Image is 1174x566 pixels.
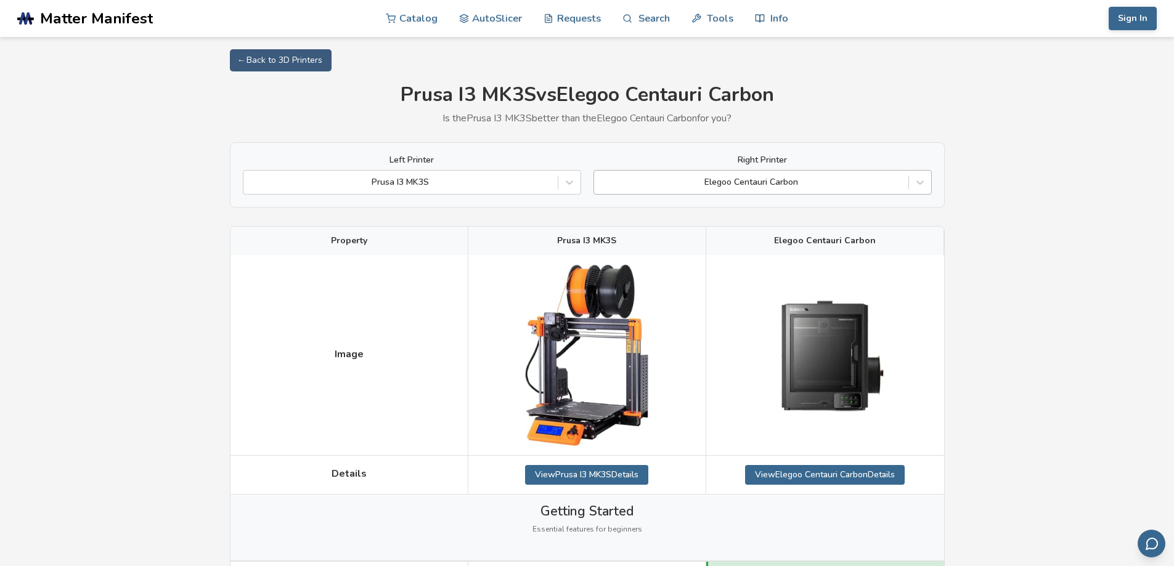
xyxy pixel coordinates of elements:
[335,349,364,360] span: Image
[774,236,876,246] span: Elegoo Centauri Carbon
[600,177,603,187] input: Elegoo Centauri Carbon
[230,84,945,107] h1: Prusa I3 MK3S vs Elegoo Centauri Carbon
[525,465,648,485] a: ViewPrusa I3 MK3SDetails
[525,264,648,446] img: Prusa I3 MK3S
[332,468,367,479] span: Details
[745,465,905,485] a: ViewElegoo Centauri CarbonDetails
[250,177,252,187] input: Prusa I3 MK3S
[243,155,581,165] label: Left Printer
[540,504,634,519] span: Getting Started
[1109,7,1157,30] button: Sign In
[1138,530,1165,557] button: Send feedback via email
[230,49,332,71] a: ← Back to 3D Printers
[40,10,153,27] span: Matter Manifest
[331,236,367,246] span: Property
[532,525,642,534] span: Essential features for beginners
[557,236,616,246] span: Prusa I3 MK3S
[764,285,887,426] img: Elegoo Centauri Carbon
[230,113,945,124] p: Is the Prusa I3 MK3S better than the Elegoo Centauri Carbon for you?
[593,155,932,165] label: Right Printer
